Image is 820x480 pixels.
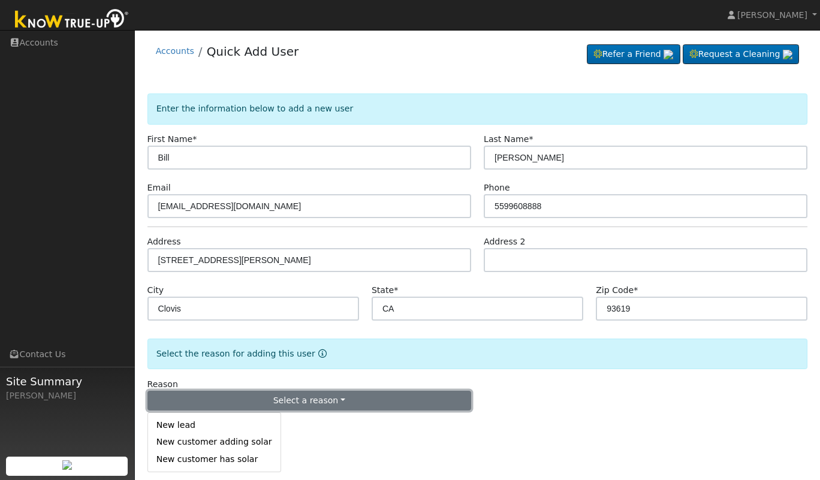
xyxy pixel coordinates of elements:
[147,339,808,369] div: Select the reason for adding this user
[147,236,181,248] label: Address
[529,134,533,144] span: Required
[683,44,799,65] a: Request a Cleaning
[148,417,281,434] a: New lead
[148,434,281,451] a: New customer adding solar
[664,50,673,59] img: retrieve
[484,236,526,248] label: Address 2
[148,451,281,467] a: New customer has solar
[372,284,398,297] label: State
[634,285,638,295] span: Required
[394,285,398,295] span: Required
[147,284,164,297] label: City
[587,44,680,65] a: Refer a Friend
[147,182,171,194] label: Email
[156,46,194,56] a: Accounts
[596,284,638,297] label: Zip Code
[192,134,197,144] span: Required
[737,10,807,20] span: [PERSON_NAME]
[147,93,808,124] div: Enter the information below to add a new user
[6,390,128,402] div: [PERSON_NAME]
[315,349,327,358] a: Reason for new user
[9,7,135,34] img: Know True-Up
[207,44,299,59] a: Quick Add User
[147,378,178,391] label: Reason
[147,133,197,146] label: First Name
[62,460,72,470] img: retrieve
[484,133,533,146] label: Last Name
[484,182,510,194] label: Phone
[6,373,128,390] span: Site Summary
[783,50,792,59] img: retrieve
[147,391,471,411] button: Select a reason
